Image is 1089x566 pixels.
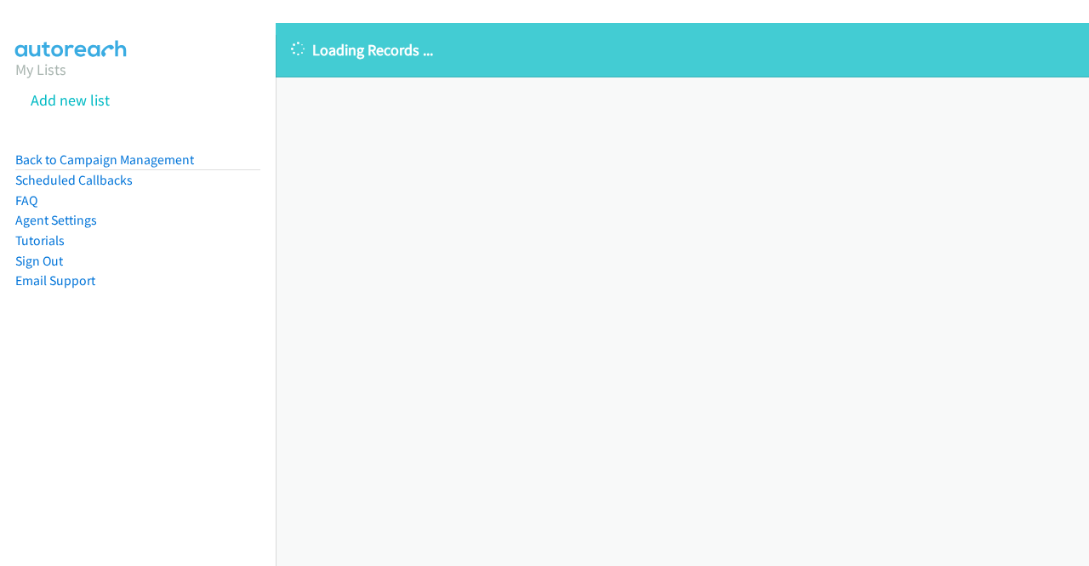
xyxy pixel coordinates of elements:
a: FAQ [15,192,37,209]
a: Sign Out [15,253,63,269]
a: Back to Campaign Management [15,152,194,168]
a: Add new list [31,90,110,110]
a: Tutorials [15,232,65,249]
p: Loading Records ... [291,38,1074,61]
a: Email Support [15,272,95,289]
a: Scheduled Callbacks [15,172,133,188]
a: My Lists [15,60,66,79]
a: Agent Settings [15,212,97,228]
